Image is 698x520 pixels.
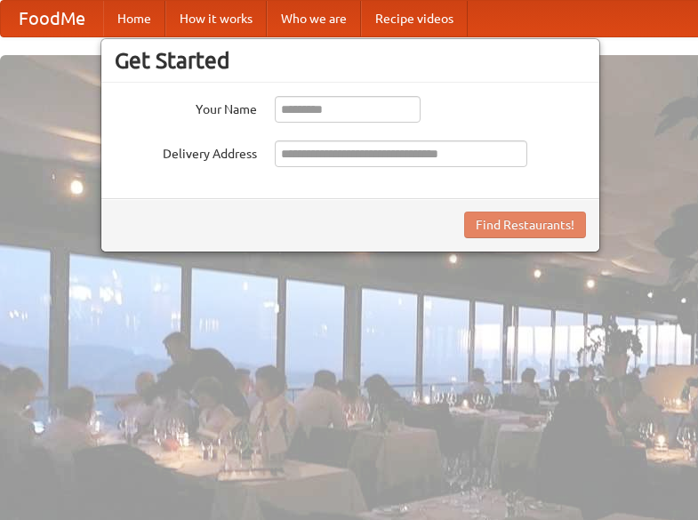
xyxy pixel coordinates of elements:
[464,212,586,238] button: Find Restaurants!
[1,1,103,36] a: FoodMe
[103,1,165,36] a: Home
[165,1,267,36] a: How it works
[115,96,257,118] label: Your Name
[115,140,257,163] label: Delivery Address
[361,1,468,36] a: Recipe videos
[115,47,586,74] h3: Get Started
[267,1,361,36] a: Who we are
